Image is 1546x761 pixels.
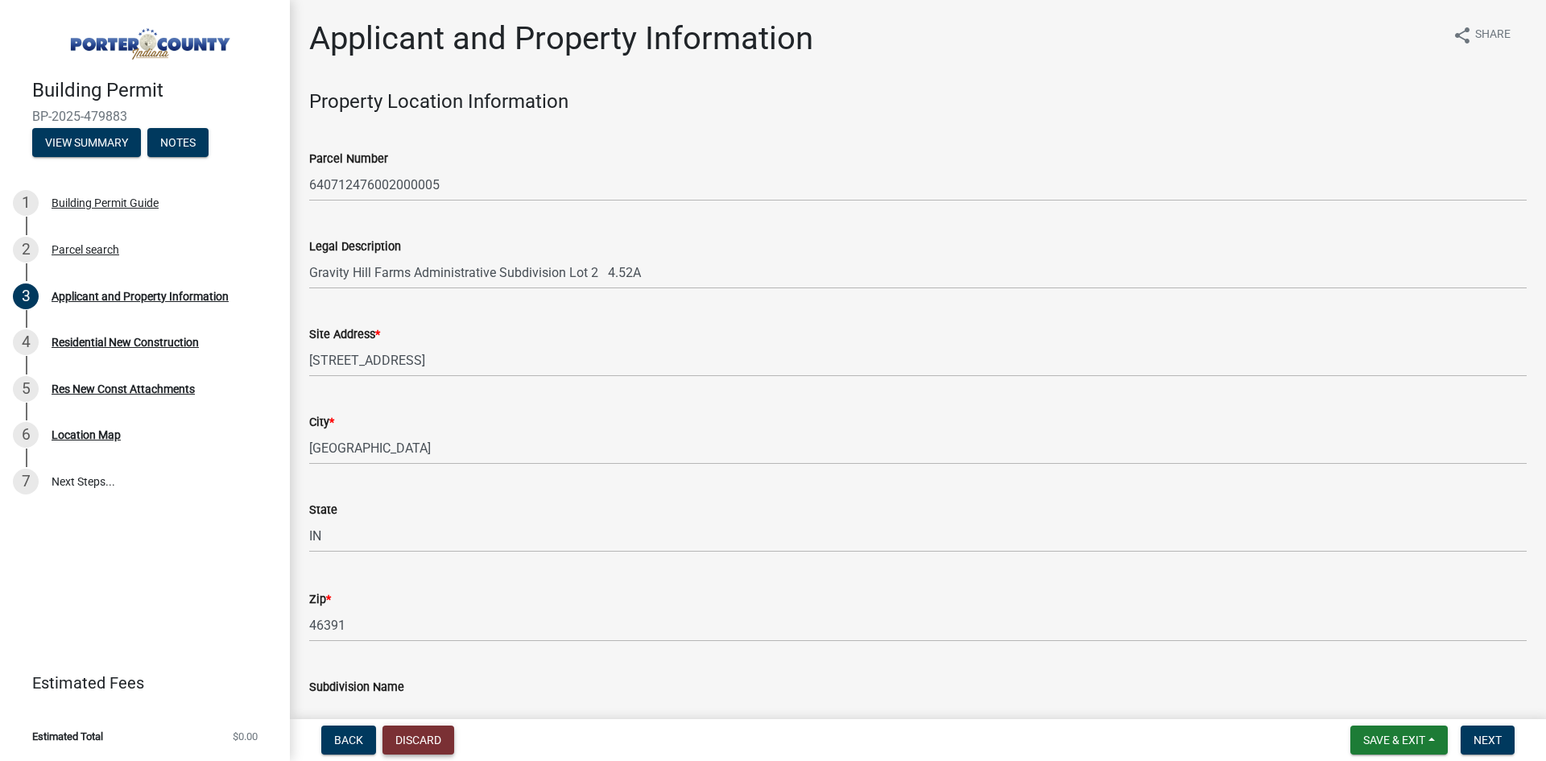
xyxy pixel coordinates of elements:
h4: Building Permit [32,79,277,102]
span: $0.00 [233,731,258,742]
span: BP-2025-479883 [32,109,258,124]
h1: Applicant and Property Information [309,19,813,58]
button: Discard [382,726,454,755]
label: Legal Description [309,242,401,253]
div: Parcel search [52,244,119,255]
button: View Summary [32,128,141,157]
div: 7 [13,469,39,494]
i: share [1453,26,1472,45]
button: Back [321,726,376,755]
div: Applicant and Property Information [52,291,229,302]
button: Notes [147,128,209,157]
div: 2 [13,237,39,263]
div: Residential New Construction [52,337,199,348]
span: Save & Exit [1363,734,1425,747]
span: Back [334,734,363,747]
span: Next [1474,734,1502,747]
h4: Property Location Information [309,90,1527,114]
img: Porter County, Indiana [32,17,264,62]
label: Parcel Number [309,154,388,165]
div: Building Permit Guide [52,197,159,209]
div: 3 [13,283,39,309]
button: shareShare [1440,19,1523,51]
div: Res New Const Attachments [52,383,195,395]
label: State [309,505,337,516]
label: Subdivision Name [309,682,404,693]
div: 4 [13,329,39,355]
label: City [309,417,334,428]
wm-modal-confirm: Summary [32,137,141,150]
span: Share [1475,26,1511,45]
a: Estimated Fees [13,667,264,699]
label: Zip [309,594,331,606]
span: Estimated Total [32,731,103,742]
div: 5 [13,376,39,402]
wm-modal-confirm: Notes [147,137,209,150]
div: 6 [13,422,39,448]
div: Location Map [52,429,121,440]
button: Next [1461,726,1515,755]
div: 1 [13,190,39,216]
label: Site Address [309,329,380,341]
button: Save & Exit [1350,726,1448,755]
